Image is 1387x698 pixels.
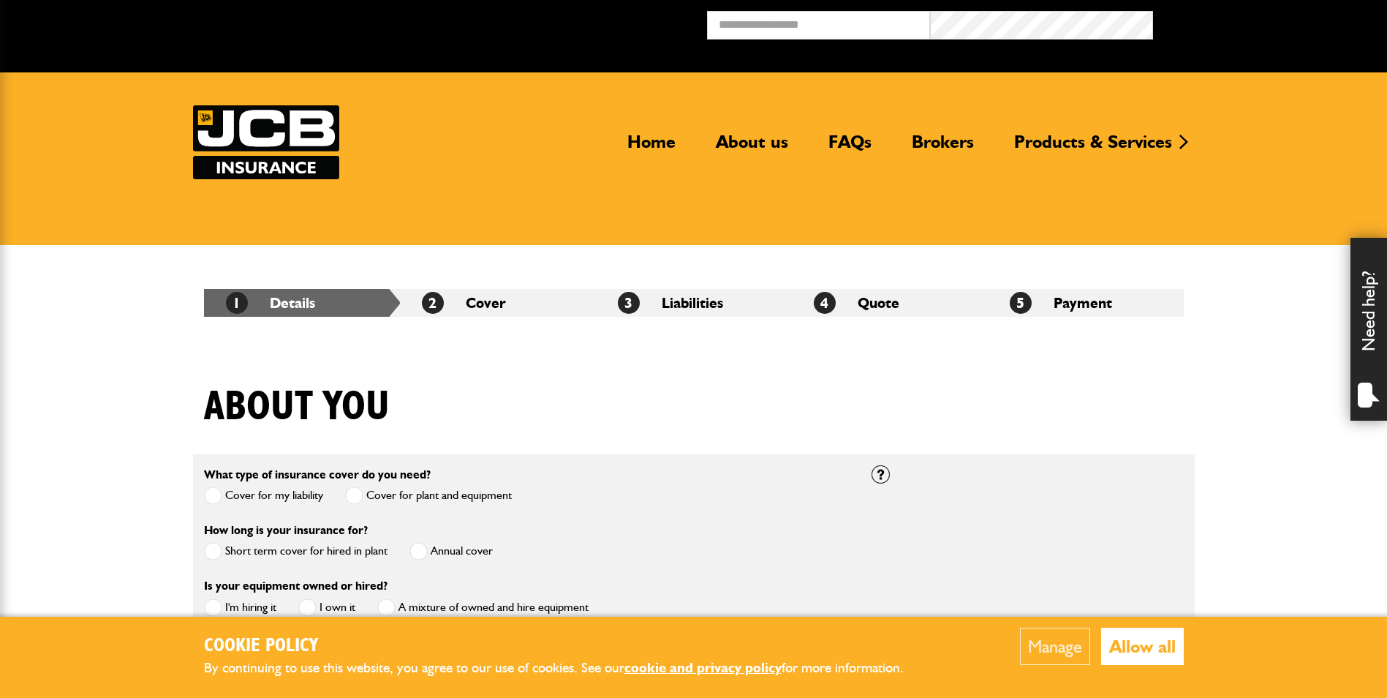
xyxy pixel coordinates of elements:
label: Annual cover [409,542,493,560]
h1: About you [204,383,390,432]
span: 3 [618,292,640,314]
label: Short term cover for hired in plant [204,542,388,560]
a: JCB Insurance Services [193,105,339,179]
a: FAQs [817,131,883,165]
label: Cover for plant and equipment [345,487,512,505]
li: Cover [400,289,596,317]
label: Is your equipment owned or hired? [204,580,388,592]
a: cookie and privacy policy [624,659,782,676]
li: Quote [792,289,988,317]
label: Cover for my liability [204,487,323,505]
li: Liabilities [596,289,792,317]
a: Products & Services [1003,131,1183,165]
span: 1 [226,292,248,314]
button: Manage [1020,628,1090,665]
a: Home [616,131,687,165]
p: By continuing to use this website, you agree to our use of cookies. See our for more information. [204,657,928,680]
button: Allow all [1101,628,1184,665]
label: I own it [298,598,355,617]
li: Details [204,289,400,317]
label: What type of insurance cover do you need? [204,469,431,481]
span: 4 [814,292,836,314]
li: Payment [988,289,1184,317]
label: A mixture of owned and hire equipment [377,598,589,617]
h2: Cookie Policy [204,635,928,658]
label: How long is your insurance for? [204,525,368,536]
label: I'm hiring it [204,598,276,617]
button: Broker Login [1153,11,1376,34]
a: Brokers [901,131,985,165]
span: 2 [422,292,444,314]
div: Need help? [1350,238,1387,421]
span: 5 [1010,292,1032,314]
a: About us [705,131,799,165]
img: JCB Insurance Services logo [193,105,339,179]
